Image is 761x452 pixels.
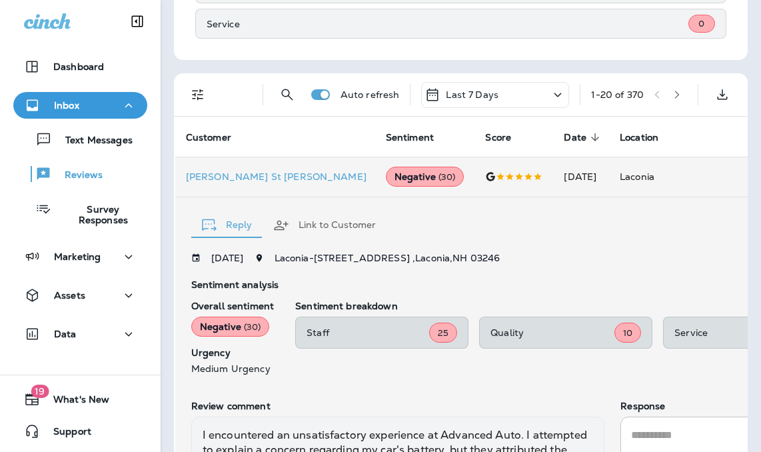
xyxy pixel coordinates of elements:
p: Medium Urgency [191,363,274,374]
span: Laconia - [STREET_ADDRESS] , Laconia , NH 03246 [275,252,500,264]
p: Survey Responses [51,204,142,225]
span: Score [485,132,511,143]
button: Filters [185,81,211,108]
span: Support [40,426,91,442]
p: Urgency [191,347,274,358]
span: Customer [186,131,249,143]
button: Data [13,321,147,347]
button: Assets [13,282,147,309]
button: Support [13,418,147,445]
div: Negative [386,167,464,187]
button: Link to Customer [263,201,386,249]
span: 19 [31,385,49,398]
span: What's New [40,394,109,410]
div: Click to view Customer Drawer [186,171,365,182]
p: Inbox [54,100,79,111]
span: 25 [438,327,448,339]
p: Marketing [54,251,101,262]
span: Location [620,131,676,143]
div: Negative [191,317,270,337]
p: Text Messages [52,135,133,147]
span: Location [620,132,658,143]
td: [DATE] [553,157,609,197]
span: ( 30 ) [438,171,456,183]
span: 10 [623,327,632,339]
button: Marketing [13,243,147,270]
p: Service [207,19,688,29]
span: Date [564,131,604,143]
p: Assets [54,290,85,301]
p: [PERSON_NAME] St [PERSON_NAME] [186,171,365,182]
p: Overall sentiment [191,301,274,311]
button: Search Reviews [274,81,301,108]
button: Text Messages [13,125,147,153]
p: Staff [307,327,429,338]
button: Survey Responses [13,195,147,231]
button: Export as CSV [709,81,736,108]
p: Reviews [51,169,103,182]
p: Last 7 Days [446,89,498,100]
button: Reviews [13,160,147,188]
button: Inbox [13,92,147,119]
p: Review comment [191,401,605,411]
span: ( 30 ) [244,321,261,333]
p: Quality [490,327,614,338]
p: [DATE] [211,253,244,263]
span: Score [485,131,528,143]
button: Reply [191,201,263,249]
div: 1 - 20 of 370 [591,89,644,100]
span: Laconia [620,171,654,183]
span: Sentiment [386,131,451,143]
span: Customer [186,132,231,143]
p: Dashboard [53,61,104,72]
button: 19What's New [13,386,147,413]
span: 0 [698,18,704,29]
p: Auto refresh [341,89,400,100]
button: Dashboard [13,53,147,80]
p: Data [54,329,77,339]
span: Date [564,132,586,143]
span: Sentiment [386,132,434,143]
button: Collapse Sidebar [119,8,156,35]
